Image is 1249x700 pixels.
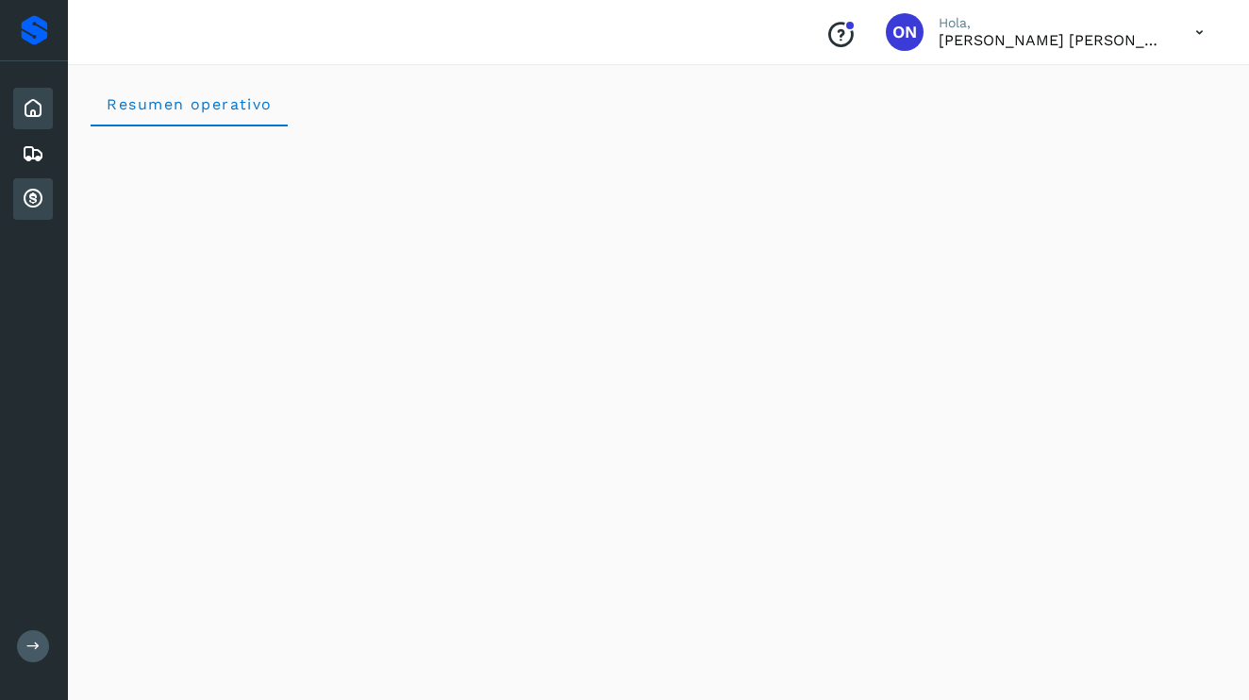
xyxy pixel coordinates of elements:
[13,133,53,175] div: Embarques
[939,15,1165,31] p: Hola,
[13,88,53,129] div: Inicio
[13,178,53,220] div: Cuentas por cobrar
[106,95,273,113] span: Resumen operativo
[939,31,1165,49] p: OMAR NOE MARTINEZ RUBIO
